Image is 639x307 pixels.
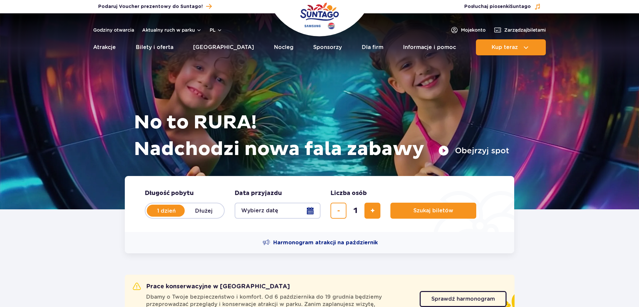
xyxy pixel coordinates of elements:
a: Sponsorzy [313,39,342,55]
span: Posłuchaj piosenki [464,3,531,10]
span: Sprawdź harmonogram [431,296,495,302]
label: 1 dzień [147,204,185,218]
a: Zarządzajbiletami [494,26,546,34]
button: dodaj bilet [364,203,380,219]
a: Godziny otwarcia [93,27,134,33]
span: Moje konto [461,27,486,33]
a: Harmonogram atrakcji na październik [263,239,378,247]
button: Wybierz datę [235,203,320,219]
button: Szukaj biletów [390,203,476,219]
button: Posłuchaj piosenkiSuntago [464,3,541,10]
form: Planowanie wizyty w Park of Poland [125,176,514,232]
button: usuń bilet [330,203,346,219]
h2: Prace konserwacyjne w [GEOGRAPHIC_DATA] [133,283,290,291]
a: Atrakcje [93,39,116,55]
span: Suntago [510,4,531,9]
button: Aktualny ruch w parku [142,27,202,33]
a: Informacje i pomoc [403,39,456,55]
span: Podaruj Voucher prezentowy do Suntago! [98,3,203,10]
a: Sprawdź harmonogram [420,291,507,307]
a: [GEOGRAPHIC_DATA] [193,39,254,55]
a: Bilety i oferta [136,39,173,55]
button: pl [210,27,222,33]
span: Zarządzaj biletami [504,27,546,33]
span: Harmonogram atrakcji na październik [273,239,378,246]
a: Nocleg [274,39,294,55]
span: Data przyjazdu [235,189,282,197]
input: liczba biletów [347,203,363,219]
button: Kup teraz [476,39,546,55]
h1: No to RURA! Nadchodzi nowa fala zabawy [134,109,509,163]
a: Mojekonto [450,26,486,34]
a: Dla firm [362,39,383,55]
button: Obejrzyj spot [438,145,509,156]
span: Kup teraz [492,44,518,50]
label: Dłużej [185,204,223,218]
a: Podaruj Voucher prezentowy do Suntago! [98,2,212,11]
span: Długość pobytu [145,189,194,197]
span: Liczba osób [330,189,367,197]
span: Szukaj biletów [413,208,453,214]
